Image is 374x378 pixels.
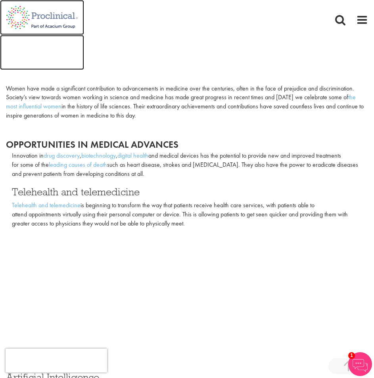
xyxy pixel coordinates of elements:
[6,232,228,357] iframe: The future of telehealth
[12,151,362,179] p: Innovation in , , and medical devices has the potential to provide new and improved treatments fo...
[348,352,355,359] span: 1
[49,160,107,169] a: leading causes of death
[348,352,372,376] img: Chatbot
[12,187,362,197] h3: Telehealth and telemedicine
[6,138,178,150] span: OPPORTUNITIES IN MEDICAL ADVANCES
[81,151,116,160] a: biotechnology
[44,151,80,160] a: drug discovery
[6,349,107,372] iframe: reCAPTCHA
[12,201,81,209] a: Telehealth and telemedicine
[6,93,356,110] a: the most influential women
[6,84,368,120] p: Women have made a significant contribution to advancements in medicine over the centuries, often ...
[117,151,148,160] a: digital health
[12,201,362,228] p: is beginning to transform the way that patients receive health care services, with patients able ...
